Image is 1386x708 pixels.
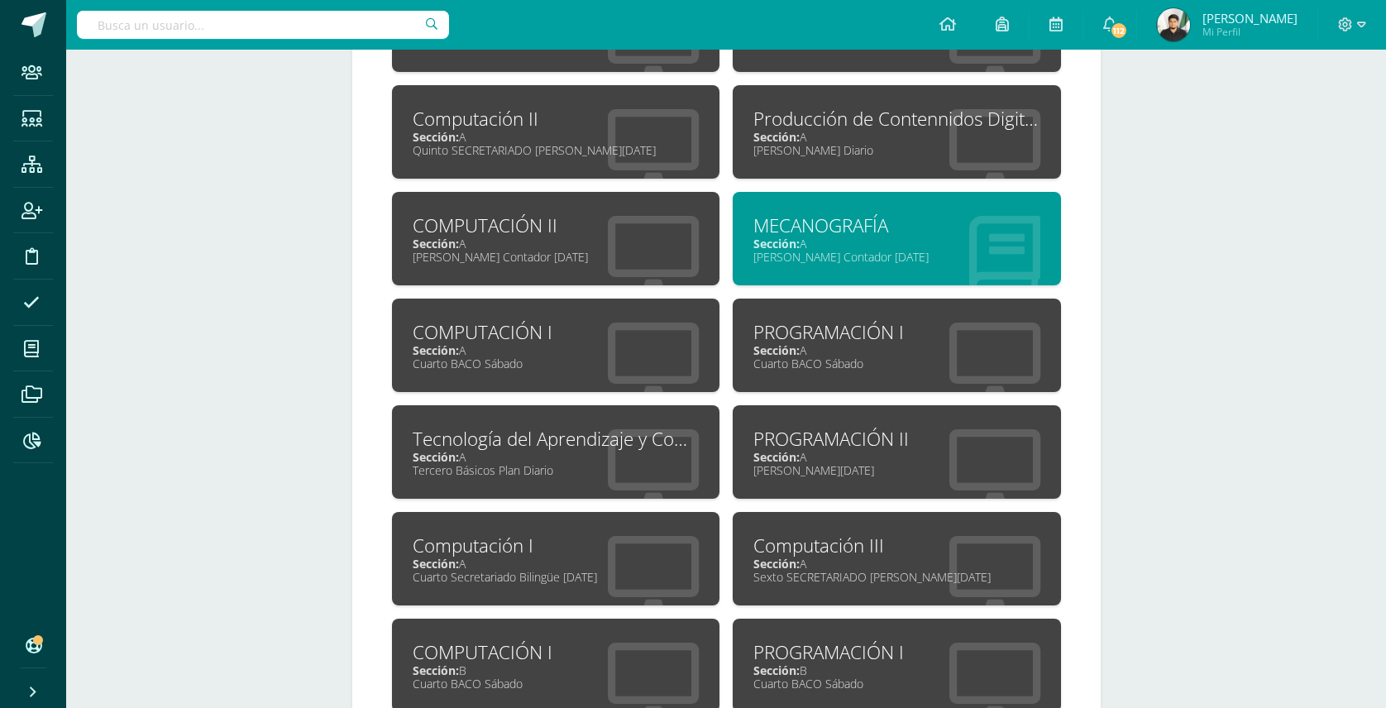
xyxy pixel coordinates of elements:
[733,405,1061,499] a: PROGRAMACIÓN IISección:A[PERSON_NAME][DATE]
[392,512,720,605] a: Computación ISección:ACuarto Secretariado Bilingüe [DATE]
[392,192,720,285] a: COMPUTACIÓN IISección:A[PERSON_NAME] Contador [DATE]
[1110,22,1128,40] span: 112
[733,512,1061,605] a: Computación IIISección:ASexto SECRETARIADO [PERSON_NAME][DATE]
[1202,25,1298,39] span: Mi Perfil
[753,462,1040,478] div: [PERSON_NAME][DATE]
[413,129,700,145] div: A
[753,449,1040,465] div: A
[753,449,800,465] span: Sección:
[413,556,459,572] span: Sección:
[753,663,800,678] span: Sección:
[413,236,459,251] span: Sección:
[753,639,1040,665] div: PROGRAMACIÓN I
[753,236,1040,251] div: A
[413,213,700,238] div: COMPUTACIÓN II
[413,663,700,678] div: B
[1202,10,1298,26] span: [PERSON_NAME]
[413,319,700,345] div: COMPUTACIÓN I
[413,639,700,665] div: COMPUTACIÓN I
[753,342,1040,358] div: A
[753,106,1040,132] div: Producción de Contennidos Digitales
[413,106,700,132] div: Computación II
[413,676,700,691] div: Cuarto BACO Sábado
[413,462,700,478] div: Tercero Básicos Plan Diario
[413,236,700,251] div: A
[413,342,459,358] span: Sección:
[413,449,700,465] div: A
[733,85,1061,179] a: Producción de Contennidos DigitalesSección:A[PERSON_NAME] Diario
[753,319,1040,345] div: PROGRAMACIÓN I
[392,299,720,392] a: COMPUTACIÓN ISección:ACuarto BACO Sábado
[753,556,800,572] span: Sección:
[753,236,800,251] span: Sección:
[413,663,459,678] span: Sección:
[753,129,1040,145] div: A
[753,533,1040,558] div: Computación III
[733,299,1061,392] a: PROGRAMACIÓN ISección:ACuarto BACO Sábado
[413,356,700,371] div: Cuarto BACO Sábado
[753,213,1040,238] div: MECANOGRAFÍA
[413,249,700,265] div: [PERSON_NAME] Contador [DATE]
[413,342,700,358] div: A
[753,556,1040,572] div: A
[753,569,1040,585] div: Sexto SECRETARIADO [PERSON_NAME][DATE]
[413,426,700,452] div: Tecnología del Aprendizaje y Comunicación
[392,405,720,499] a: Tecnología del Aprendizaje y ComunicaciónSección:ATercero Básicos Plan Diario
[413,556,700,572] div: A
[753,129,800,145] span: Sección:
[413,449,459,465] span: Sección:
[753,676,1040,691] div: Cuarto BACO Sábado
[413,142,700,158] div: Quinto SECRETARIADO [PERSON_NAME][DATE]
[413,533,700,558] div: Computación I
[753,426,1040,452] div: PROGRAMACIÓN II
[1157,8,1190,41] img: 333b0b311e30b8d47132d334b2cfd205.png
[753,249,1040,265] div: [PERSON_NAME] Contador [DATE]
[753,342,800,358] span: Sección:
[413,129,459,145] span: Sección:
[753,663,1040,678] div: B
[413,569,700,585] div: Cuarto Secretariado Bilingüe [DATE]
[733,192,1061,285] a: MECANOGRAFÍASección:A[PERSON_NAME] Contador [DATE]
[77,11,449,39] input: Busca un usuario...
[392,85,720,179] a: Computación IISección:AQuinto SECRETARIADO [PERSON_NAME][DATE]
[753,356,1040,371] div: Cuarto BACO Sábado
[753,142,1040,158] div: [PERSON_NAME] Diario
